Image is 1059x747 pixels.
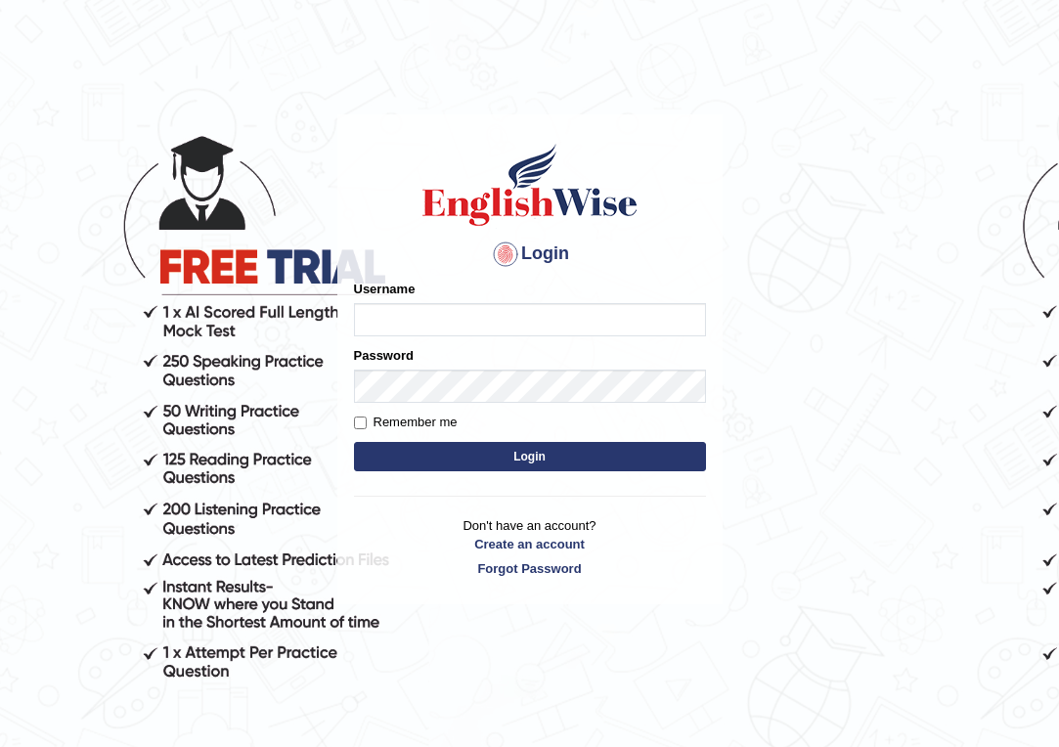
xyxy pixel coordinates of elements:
[354,239,706,270] h4: Login
[354,535,706,553] a: Create an account
[354,417,367,429] input: Remember me
[419,141,641,229] img: Logo of English Wise sign in for intelligent practice with AI
[354,346,414,365] label: Password
[354,559,706,578] a: Forgot Password
[354,413,458,432] label: Remember me
[354,442,706,471] button: Login
[354,516,706,577] p: Don't have an account?
[354,280,416,298] label: Username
